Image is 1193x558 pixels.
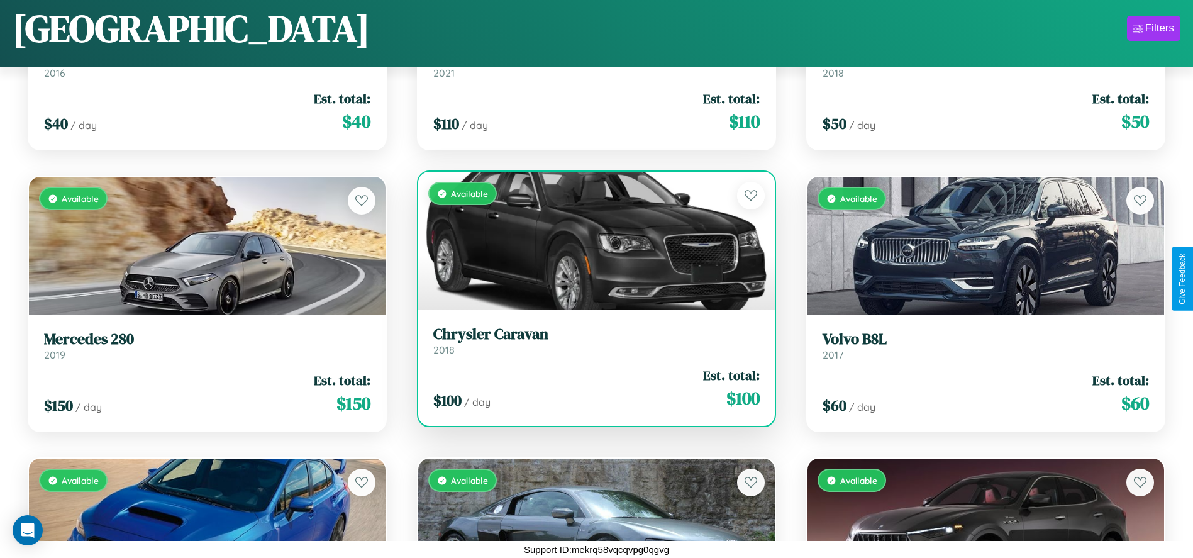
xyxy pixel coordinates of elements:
span: 2018 [823,67,844,79]
span: 2021 [433,67,455,79]
h3: Aston [PERSON_NAME] DB11 [44,49,370,67]
span: / day [849,401,875,413]
span: Available [451,188,488,199]
span: 2018 [433,343,455,356]
span: $ 40 [342,109,370,134]
span: Est. total: [703,89,760,108]
div: Filters [1145,22,1174,35]
div: Give Feedback [1178,254,1187,304]
span: $ 100 [433,390,462,411]
span: Est. total: [314,371,370,389]
span: $ 50 [823,113,846,134]
span: Available [840,193,877,204]
span: Available [451,475,488,486]
span: 2017 [823,349,843,361]
span: Est. total: [1092,371,1149,389]
span: 2016 [44,67,65,79]
a: Chrysler Caravan2018 [433,325,760,356]
span: Available [62,475,99,486]
h1: [GEOGRAPHIC_DATA] [13,3,370,54]
p: Support ID: mekrq58vqcqvpg0qgvg [524,541,669,558]
span: Est. total: [703,366,760,384]
span: Available [840,475,877,486]
a: Mercedes 2802019 [44,330,370,361]
span: $ 150 [336,391,370,416]
span: $ 60 [1121,391,1149,416]
span: Available [62,193,99,204]
span: $ 100 [726,386,760,411]
a: Volvo B8L2017 [823,330,1149,361]
span: / day [75,401,102,413]
span: $ 110 [729,109,760,134]
span: $ 40 [44,113,68,134]
span: Est. total: [314,89,370,108]
span: / day [462,119,488,131]
div: Open Intercom Messenger [13,515,43,545]
h3: Volvo B8L [823,330,1149,349]
span: / day [464,396,491,408]
span: $ 60 [823,395,846,416]
span: / day [70,119,97,131]
span: $ 150 [44,395,73,416]
span: $ 50 [1121,109,1149,134]
span: Est. total: [1092,89,1149,108]
span: 2019 [44,349,65,361]
h3: Mercedes 280 [44,330,370,349]
button: Filters [1127,16,1180,41]
span: $ 110 [433,113,459,134]
span: / day [849,119,875,131]
h3: Chrysler Caravan [433,325,760,343]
